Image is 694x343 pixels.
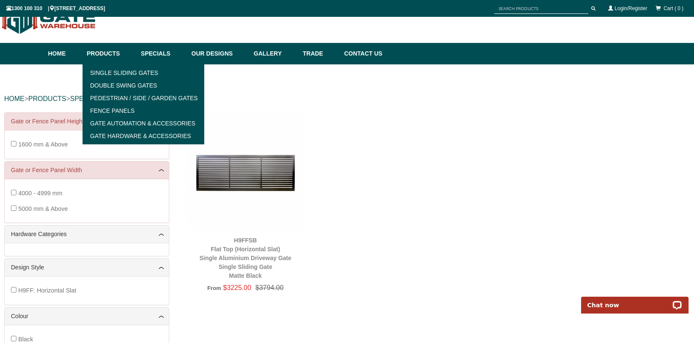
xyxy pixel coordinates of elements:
a: Our Designs [187,43,250,64]
a: Pedestrian / Side / Garden Gates [85,92,202,104]
a: Products [83,43,137,64]
a: Trade [299,43,340,64]
a: HOME [4,95,24,102]
span: 4000 - 4999 mm [18,190,62,197]
a: Gate or Fence Panel Width [11,166,163,175]
a: Home [48,43,83,64]
span: From [207,285,221,291]
a: Gate Hardware & Accessories [85,130,202,142]
a: Fence Panels [85,104,202,117]
span: 1300 100 310 | [STREET_ADDRESS] [6,5,105,11]
a: Gate Automation & Accessories [85,117,202,130]
span: Cart ( 0 ) [664,5,683,11]
a: Colour [11,312,163,321]
span: 5000 mm & Above [18,205,68,212]
span: $3225.00 [223,284,251,291]
a: Design Style [11,263,163,272]
img: H9FFSB - Flat Top (Horizontal Slat) - Single Aluminium Driveway Gate - Single Sliding Gate - Matt... [186,112,305,231]
span: H9FF: Horizontal Slat [18,287,76,294]
a: Single Sliding Gates [85,66,202,79]
a: Contact Us [340,43,382,64]
a: H9FFSBFlat Top (Horizontal Slat)Single Aluminium Driveway GateSingle Sliding GateMatte Black [200,237,291,279]
a: Specials [137,43,187,64]
input: SEARCH PRODUCTS [494,3,588,14]
a: Login/Register [615,5,647,11]
span: Black [18,336,33,343]
iframe: LiveChat chat widget [576,287,694,314]
span: $3794.00 [251,284,284,291]
a: SPECIALS [70,95,103,102]
a: Hardware Categories [11,230,163,239]
a: Gallery [250,43,299,64]
a: PRODUCTS [28,95,66,102]
div: > > [4,85,690,112]
span: 1600 mm & Above [18,141,68,148]
a: Double Swing Gates [85,79,202,92]
a: Gate or Fence Panel Height [11,117,163,126]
